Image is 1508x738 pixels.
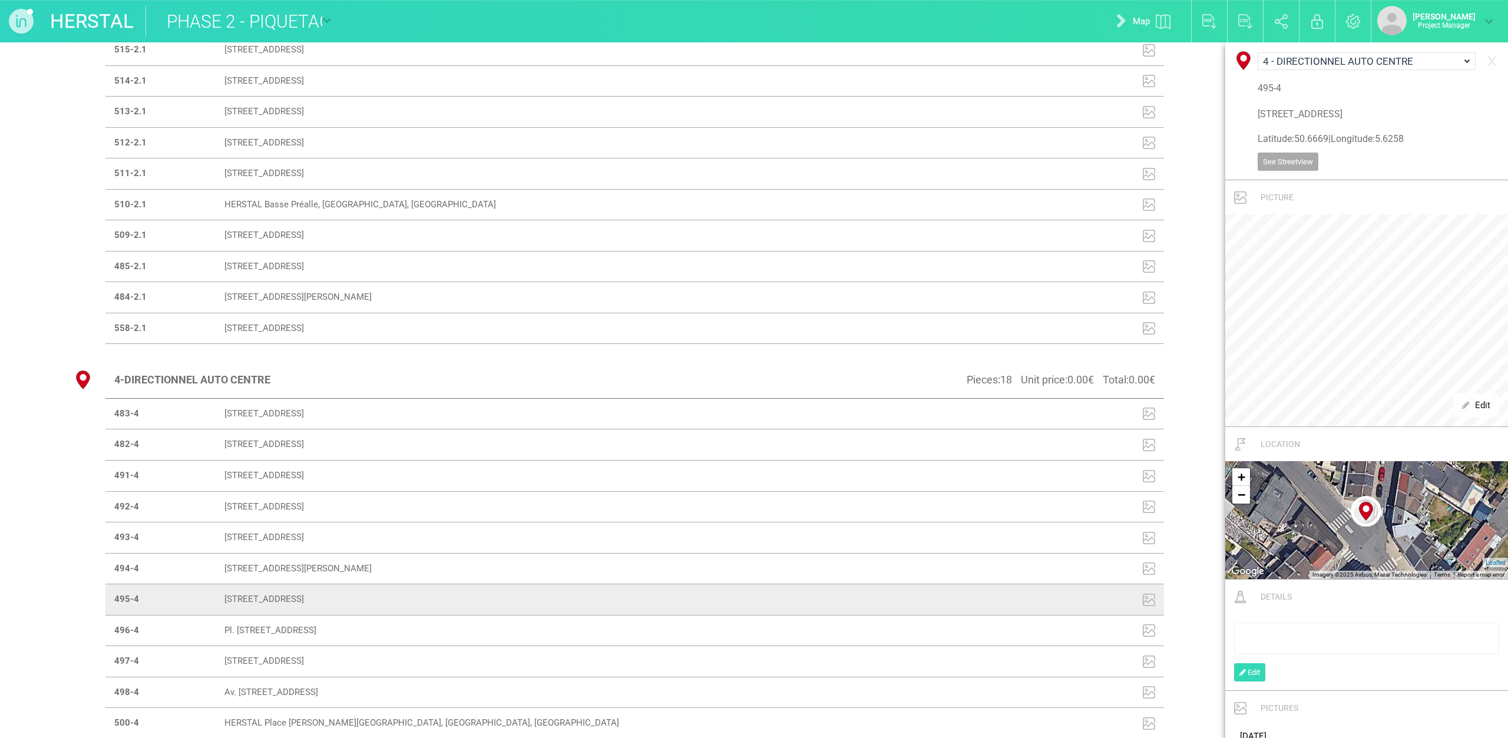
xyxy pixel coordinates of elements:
p: Latitude : 50.6669 | Longitude : 5.6258 [1258,133,1476,146]
td: Pl. [STREET_ADDRESS] [216,615,1108,646]
strong: 484-2.1 [114,292,147,302]
div: rdw-wrapper [1234,623,1499,654]
strong: 500-4 [114,717,139,728]
td: [STREET_ADDRESS] [216,313,1088,344]
img: IMP_ICON_integration.svg [1143,260,1155,273]
strong: 514-2.1 [114,75,147,86]
img: IMP_ICON_integration.svg [1143,230,1155,242]
img: IMP_ICON_integration.svg [1143,594,1155,606]
img: export_pdf.svg [1202,14,1217,29]
img: IMP_ICON_integration.svg [1143,44,1155,57]
img: IMP_ICON_integration.svg [1234,702,1246,714]
img: IMP_ICON_integration.svg [1143,656,1155,668]
strong: 495-4 [114,594,139,604]
span: Picture [1261,193,1294,202]
strong: 496-4 [114,625,139,636]
td: [STREET_ADDRESS] [216,429,1108,461]
img: locked.svg [1311,14,1323,29]
div: rdw-editor [1238,632,1496,644]
td: Av. [STREET_ADDRESS] [216,677,1108,708]
td: [STREET_ADDRESS] [216,127,1088,158]
td: [STREET_ADDRESS][PERSON_NAME] [216,553,1108,584]
strong: 491-4 [114,470,139,481]
td: [STREET_ADDRESS] [216,35,1088,66]
img: IMP_ICON_integration.svg [1143,470,1155,482]
strong: 511-2.1 [114,168,147,178]
td: [STREET_ADDRESS][PERSON_NAME] [216,282,1088,313]
a: Edit [1234,663,1265,682]
p: Project Manager [1413,21,1476,29]
strong: 510-2.1 [114,199,147,210]
a: See Streetview [1258,153,1318,171]
td: [STREET_ADDRESS] [216,646,1108,677]
span: Total : 0.00 € [1103,372,1155,388]
span: Details [1261,592,1292,601]
img: plan.svg [1156,14,1170,29]
img: IMP_ICON_integration.svg [1143,408,1155,420]
img: IMP_ICON_integration.svg [1143,322,1155,335]
td: [STREET_ADDRESS] [216,65,1088,97]
img: IMP_ICON_integration.svg [1143,168,1155,180]
img: IMP_ICON_integration.svg [1143,532,1155,544]
img: IMP_ICON_integration.svg [1143,198,1155,211]
img: IMP_ICON_emplacement.svg [1235,438,1246,451]
a: Leaflet [1486,559,1505,566]
strong: 494-4 [114,563,139,574]
strong: 4 - DIRECTIONNEL AUTO CENTRE [114,373,270,386]
strong: 483-4 [114,408,139,419]
img: IMP_ICON_integration.svg [1143,106,1155,118]
strong: 515-2.1 [114,44,147,55]
strong: 498-4 [114,687,139,697]
img: IMP_ICON_integration.svg [1143,292,1155,304]
a: Zoom in [1232,468,1250,486]
a: Zoom out [1232,486,1250,504]
img: IMP_ICON_integration.svg [1143,75,1155,87]
strong: 485-2.1 [114,261,147,272]
td: [STREET_ADDRESS] [216,251,1088,282]
img: IMP_ICON_integration.svg [1143,562,1155,575]
td: [STREET_ADDRESS] [216,584,1108,615]
img: IMP_ICON_integration.svg [1143,624,1155,637]
td: [STREET_ADDRESS] [216,491,1108,522]
strong: 493-4 [114,532,139,542]
img: export_csv.svg [1238,14,1253,29]
td: [STREET_ADDRESS] [216,97,1088,128]
a: Edit [1453,393,1499,418]
img: settings.svg [1346,14,1361,29]
img: IMP_ICON_integration.svg [1143,501,1155,513]
span: Location [1261,439,1300,449]
strong: 558-2.1 [114,323,147,333]
p: 495-4 [1258,82,1476,95]
span: Pieces : 18 [967,372,1012,388]
td: [STREET_ADDRESS] [216,460,1108,491]
img: IMP_ICON_intervention.svg [1235,591,1246,603]
td: [STREET_ADDRESS] [216,158,1088,190]
td: [STREET_ADDRESS] [216,522,1108,554]
span: Unit price : 0.00 € [1021,372,1094,388]
strong: 509-2.1 [114,230,147,240]
img: IMP_ICON_integration.svg [1143,686,1155,699]
td: HERSTAL Basse Préalle, [GEOGRAPHIC_DATA], [GEOGRAPHIC_DATA] [216,189,1088,220]
strong: [PERSON_NAME] [1413,12,1476,21]
strong: 497-4 [114,656,139,666]
input: Address [1258,101,1476,127]
strong: 482-4 [114,439,139,449]
strong: 513-2.1 [114,106,147,117]
td: [STREET_ADDRESS] [216,398,1108,429]
img: IMP_ICON_integration.svg [1143,439,1155,451]
img: default_avatar.png [1377,6,1407,35]
a: Map [1102,2,1185,40]
a: HERSTAL [50,6,134,37]
img: IMP_ICON_integration.svg [1143,717,1155,730]
span: Pictures [1261,703,1298,713]
td: [STREET_ADDRESS] [216,220,1088,251]
img: share.svg [1275,14,1288,29]
img: IMP_ICON_integration.svg [1143,137,1155,149]
img: IMP_ICON_integration.svg [1234,191,1246,204]
a: [PERSON_NAME]Project Manager [1377,6,1493,35]
a: x [1481,48,1502,72]
strong: 512-2.1 [114,137,147,148]
strong: 492-4 [114,501,139,512]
